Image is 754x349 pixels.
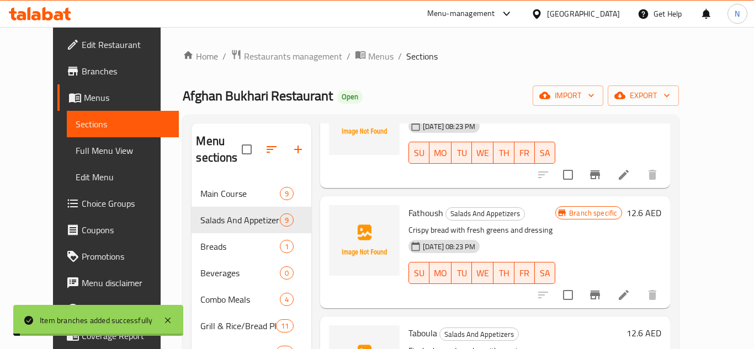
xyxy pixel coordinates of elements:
[582,282,608,308] button: Branch-specific-item
[200,240,280,253] span: Breads
[735,8,740,20] span: N
[408,223,555,237] p: Crispy bread with fresh greens and dressing
[408,325,437,341] span: Taboula
[192,260,311,286] div: Beverages0
[67,164,179,190] a: Edit Menu
[76,170,170,184] span: Edit Menu
[67,111,179,137] a: Sections
[617,288,630,302] a: Edit menu item
[639,162,666,188] button: delete
[535,262,555,284] button: SA
[368,50,394,63] span: Menus
[244,50,342,63] span: Restaurants management
[547,8,620,20] div: [GEOGRAPHIC_DATA]
[418,121,480,132] span: [DATE] 08:23 PM
[535,142,555,164] button: SA
[57,84,179,111] a: Menus
[82,303,170,316] span: Upsell
[541,89,594,103] span: import
[82,38,170,51] span: Edit Restaurant
[413,265,425,281] span: SU
[533,85,603,106] button: import
[446,207,524,220] span: Salads And Appetizers
[192,180,311,207] div: Main Course9
[82,276,170,289] span: Menu disclaimer
[192,286,311,313] div: Combo Meals4
[280,241,293,252] span: 1
[200,213,280,227] span: Salads And Appetizers
[258,136,285,163] span: Sort sections
[476,265,489,281] span: WE
[408,205,443,221] span: Fathoush
[222,50,226,63] li: /
[398,50,402,63] li: /
[231,49,342,63] a: Restaurants management
[445,207,525,221] div: Salads And Appetizers
[196,133,242,166] h2: Menu sections
[429,262,452,284] button: MO
[40,314,152,326] div: Item branches added successfully
[280,189,293,199] span: 9
[408,142,429,164] button: SU
[277,321,293,331] span: 11
[626,205,661,221] h6: 12.6 AED
[456,145,468,161] span: TU
[498,265,509,281] span: TH
[514,262,535,284] button: FR
[76,117,170,131] span: Sections
[539,265,551,281] span: SA
[84,91,170,104] span: Menus
[456,265,468,281] span: TU
[498,145,509,161] span: TH
[67,137,179,164] a: Full Menu View
[418,241,480,252] span: [DATE] 08:23 PM
[280,294,293,305] span: 4
[429,142,452,164] button: MO
[608,85,679,106] button: export
[183,50,218,63] a: Home
[200,319,275,332] span: Grill & Rice/Bread Plates
[280,293,294,306] div: items
[280,266,294,280] div: items
[452,142,472,164] button: TU
[493,142,514,164] button: TH
[57,323,179,349] a: Coverage Report
[337,92,363,101] span: Open
[347,50,351,63] li: /
[329,205,400,276] img: Fathoush
[427,7,495,20] div: Menu-management
[57,270,179,296] a: Menu disclaimer
[280,187,294,200] div: items
[556,163,580,186] span: Select to update
[439,327,519,341] div: Salads And Appetizers
[76,144,170,157] span: Full Menu View
[57,217,179,243] a: Coupons
[472,262,493,284] button: WE
[337,90,363,104] div: Open
[280,268,293,278] span: 0
[472,142,493,164] button: WE
[200,187,280,200] span: Main Course
[626,325,661,341] h6: 12.6 AED
[639,282,666,308] button: delete
[280,213,294,227] div: items
[519,145,530,161] span: FR
[192,233,311,260] div: Breads1
[57,58,179,84] a: Branches
[406,50,438,63] span: Sections
[514,142,535,164] button: FR
[82,197,170,210] span: Choice Groups
[200,266,280,280] div: Beverages
[408,262,429,284] button: SU
[82,65,170,78] span: Branches
[200,293,280,306] span: Combo Meals
[57,243,179,270] a: Promotions
[276,319,294,332] div: items
[617,89,670,103] span: export
[476,145,489,161] span: WE
[235,138,258,161] span: Select all sections
[192,313,311,339] div: Grill & Rice/Bread Plates11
